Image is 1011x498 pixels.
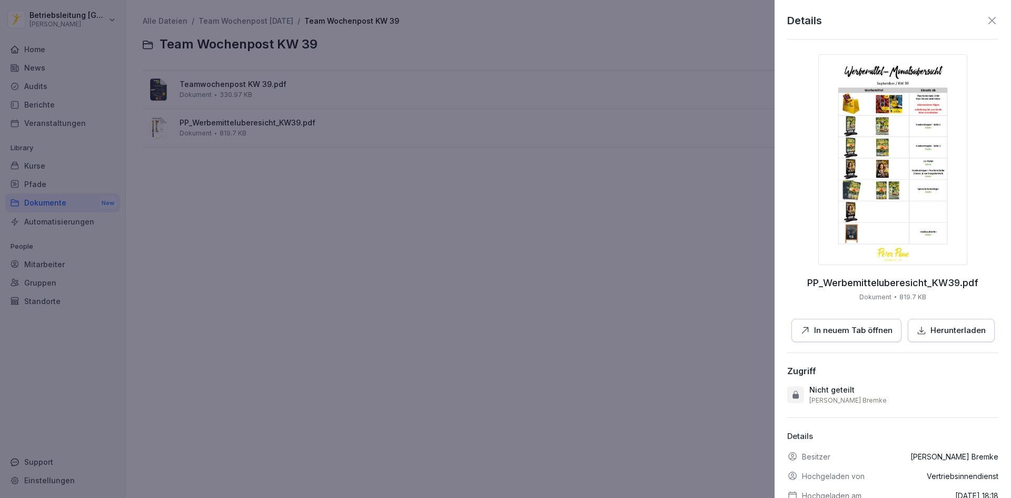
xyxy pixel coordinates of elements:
p: [PERSON_NAME] Bremke [809,396,887,405]
p: 819.7 KB [899,292,926,302]
p: Nicht geteilt [809,385,855,395]
p: Details [787,431,998,443]
p: Hochgeladen von [802,471,865,482]
p: In neuem Tab öffnen [814,325,893,337]
p: [PERSON_NAME] Bremke [910,451,998,462]
p: PP_Werbemitteluberesicht_KW39.pdf [807,278,978,288]
div: Zugriff [787,366,816,376]
p: Besitzer [802,451,830,462]
p: Herunterladen [930,325,986,337]
p: Details [787,13,822,28]
p: Dokument [859,292,891,302]
button: Herunterladen [908,319,995,343]
button: In neuem Tab öffnen [791,319,901,343]
p: Vertriebsinnendienst [927,471,998,482]
img: thumbnail [818,54,967,265]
